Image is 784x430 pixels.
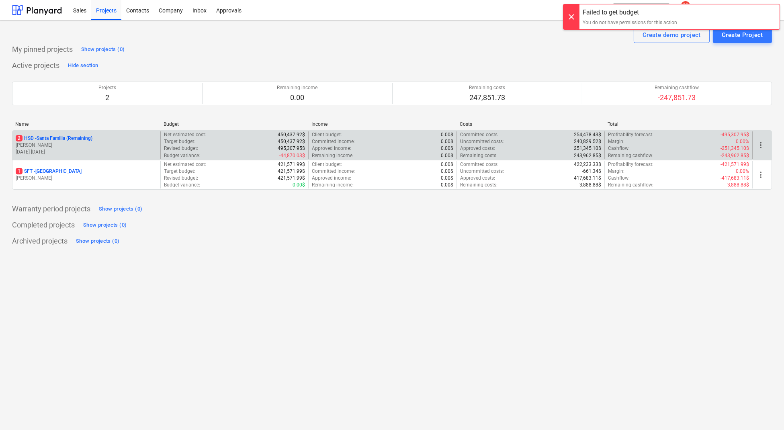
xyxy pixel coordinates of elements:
[721,161,749,168] p: -421,571.99$
[655,93,699,102] p: -247,851.73
[441,175,453,182] p: 0.00$
[278,175,305,182] p: 421,571.99$
[726,182,749,188] p: -3,888.88$
[16,149,157,156] p: [DATE] - [DATE]
[441,131,453,138] p: 0.00$
[277,84,317,91] p: Remaining income
[460,121,602,127] div: Costs
[608,145,630,152] p: Cashflow :
[744,391,784,430] div: Widget de chat
[278,138,305,145] p: 450,437.92$
[582,168,601,175] p: -661.34$
[312,152,354,159] p: Remaining income :
[76,237,119,246] div: Show projects (0)
[12,236,68,246] p: Archived projects
[278,168,305,175] p: 421,571.99$
[164,168,195,175] p: Target budget :
[460,131,499,138] p: Committed costs :
[278,131,305,138] p: 450,437.92$
[583,8,677,17] div: Failed to get budget
[311,121,453,127] div: Income
[68,61,98,70] div: Hide section
[74,235,121,248] button: Show projects (0)
[312,175,351,182] p: Approved income :
[721,145,749,152] p: -251,345.10$
[164,182,200,188] p: Budget variance :
[164,152,200,159] p: Budget variance :
[574,175,601,182] p: 417,683.11$
[98,93,116,102] p: 2
[460,145,495,152] p: Approved costs :
[12,45,73,54] p: My pinned projects
[312,131,342,138] p: Client budget :
[756,140,766,150] span: more_vert
[441,168,453,175] p: 0.00$
[16,135,157,156] div: 2HSD -Santa Familia (Remaining)[PERSON_NAME][DATE]-[DATE]
[608,161,653,168] p: Profitability forecast :
[579,182,601,188] p: 3,888.88$
[574,131,601,138] p: 254,478.43$
[722,30,763,40] div: Create Project
[721,175,749,182] p: -417,683.11$
[608,175,630,182] p: Cashflow :
[721,131,749,138] p: -495,307.95$
[81,45,125,54] div: Show projects (0)
[97,203,144,215] button: Show projects (0)
[278,145,305,152] p: 495,307.95$
[441,138,453,145] p: 0.00$
[608,121,749,127] div: Total
[756,170,766,180] span: more_vert
[460,182,497,188] p: Remaining costs :
[721,152,749,159] p: -243,962.85$
[583,19,677,26] div: You do not have permissions for this action
[98,84,116,91] p: Projects
[79,43,127,56] button: Show projects (0)
[574,152,601,159] p: 243,962.85$
[16,168,82,175] p: SFT - [GEOGRAPHIC_DATA]
[164,131,206,138] p: Net estimated cost :
[460,152,497,159] p: Remaining costs :
[16,168,23,174] span: 1
[608,138,624,145] p: Margin :
[16,135,23,141] span: 2
[16,142,157,149] p: [PERSON_NAME]
[312,138,355,145] p: Committed income :
[469,84,505,91] p: Remaining costs
[469,93,505,102] p: 247,851.73
[12,61,59,70] p: Active projects
[608,131,653,138] p: Profitability forecast :
[81,219,129,231] button: Show projects (0)
[15,121,157,127] div: Name
[441,145,453,152] p: 0.00$
[164,145,198,152] p: Revised budget :
[293,182,305,188] p: 0.00$
[164,175,198,182] p: Revised budget :
[608,182,653,188] p: Remaining cashflow :
[278,161,305,168] p: 421,571.99$
[608,168,624,175] p: Margin :
[312,161,342,168] p: Client budget :
[66,59,100,72] button: Hide section
[460,138,504,145] p: Uncommitted costs :
[574,161,601,168] p: 422,233.33$
[574,145,601,152] p: 251,345.10$
[164,121,305,127] div: Budget
[277,93,317,102] p: 0.00
[83,221,127,230] div: Show projects (0)
[643,30,701,40] div: Create demo project
[574,138,601,145] p: 240,829.52$
[441,182,453,188] p: 0.00$
[16,175,157,182] p: [PERSON_NAME]
[279,152,305,159] p: -44,870.03$
[634,27,710,43] button: Create demo project
[312,182,354,188] p: Remaining income :
[655,84,699,91] p: Remaining cashflow
[16,135,92,142] p: HSD - Santa Familia (Remaining)
[460,161,499,168] p: Committed costs :
[99,205,142,214] div: Show projects (0)
[736,168,749,175] p: 0.00%
[164,161,206,168] p: Net estimated cost :
[441,152,453,159] p: 0.00$
[736,138,749,145] p: 0.00%
[460,175,495,182] p: Approved costs :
